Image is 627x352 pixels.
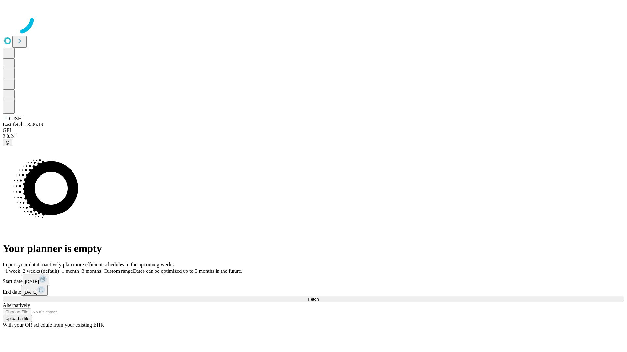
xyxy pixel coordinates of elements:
[3,322,104,328] span: With your OR schedule from your existing EHR
[21,285,48,296] button: [DATE]
[3,242,624,255] h1: Your planner is empty
[3,302,30,308] span: Alternatively
[3,133,624,139] div: 2.0.241
[24,290,37,295] span: [DATE]
[38,262,175,267] span: Proactively plan more efficient schedules in the upcoming weeks.
[308,297,319,301] span: Fetch
[3,274,624,285] div: Start date
[104,268,133,274] span: Custom range
[23,274,49,285] button: [DATE]
[3,122,43,127] span: Last fetch: 13:06:19
[3,139,12,146] button: @
[62,268,79,274] span: 1 month
[9,116,22,121] span: GJSH
[5,268,20,274] span: 1 week
[82,268,101,274] span: 3 months
[133,268,242,274] span: Dates can be optimized up to 3 months in the future.
[23,268,59,274] span: 2 weeks (default)
[5,140,10,145] span: @
[3,315,32,322] button: Upload a file
[3,285,624,296] div: End date
[3,296,624,302] button: Fetch
[25,279,39,284] span: [DATE]
[3,262,38,267] span: Import your data
[3,127,624,133] div: GEI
